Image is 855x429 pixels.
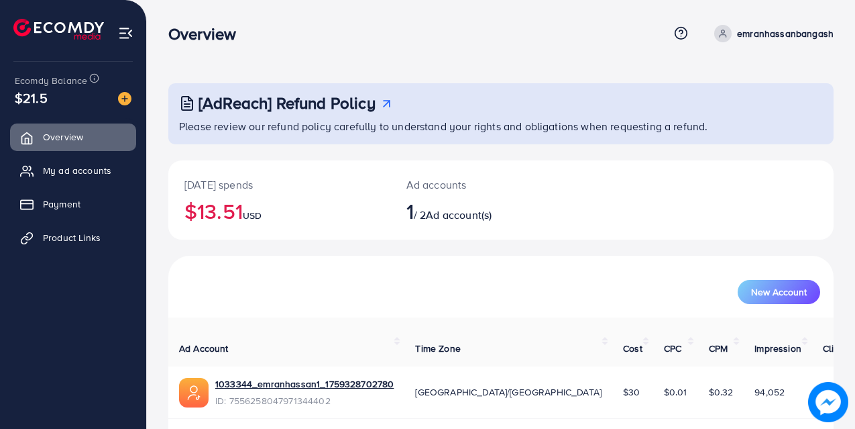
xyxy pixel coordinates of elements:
[184,177,374,193] p: [DATE] spends
[754,385,785,399] span: 94,052
[243,209,262,222] span: USD
[415,385,602,399] span: [GEOGRAPHIC_DATA]/[GEOGRAPHIC_DATA]
[179,378,209,408] img: ic-ads-acc.e4c84228.svg
[43,164,111,177] span: My ad accounts
[10,157,136,184] a: My ad accounts
[118,92,131,105] img: image
[179,342,229,355] span: Ad Account
[15,88,48,107] span: $21.5
[664,385,687,399] span: $0.01
[43,130,83,144] span: Overview
[43,231,101,244] span: Product Links
[623,342,642,355] span: Cost
[215,394,394,408] span: ID: 7556258047971344402
[10,191,136,218] a: Payment
[751,287,807,297] span: New Account
[184,198,374,224] h2: $13.51
[406,198,540,224] h2: / 2
[664,342,681,355] span: CPC
[406,177,540,193] p: Ad accounts
[10,124,136,150] a: Overview
[43,197,80,211] span: Payment
[737,26,834,42] p: emranhassanbangash
[13,19,104,40] img: logo
[738,280,820,304] button: New Account
[198,93,376,113] h3: [AdReach] Refund Policy
[623,385,640,399] span: $30
[15,74,87,87] span: Ecomdy Balance
[179,118,825,134] p: Please review our refund policy carefully to understand your rights and obligations when requesti...
[808,382,848,422] img: image
[426,207,492,222] span: Ad account(s)
[709,342,728,355] span: CPM
[406,195,414,226] span: 1
[415,342,460,355] span: Time Zone
[823,342,848,355] span: Clicks
[168,24,247,44] h3: Overview
[118,26,133,41] img: menu
[754,342,801,355] span: Impression
[709,385,734,399] span: $0.32
[709,25,834,42] a: emranhassanbangash
[215,377,394,391] a: 1033344_emranhassan1_1759328702780
[10,224,136,251] a: Product Links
